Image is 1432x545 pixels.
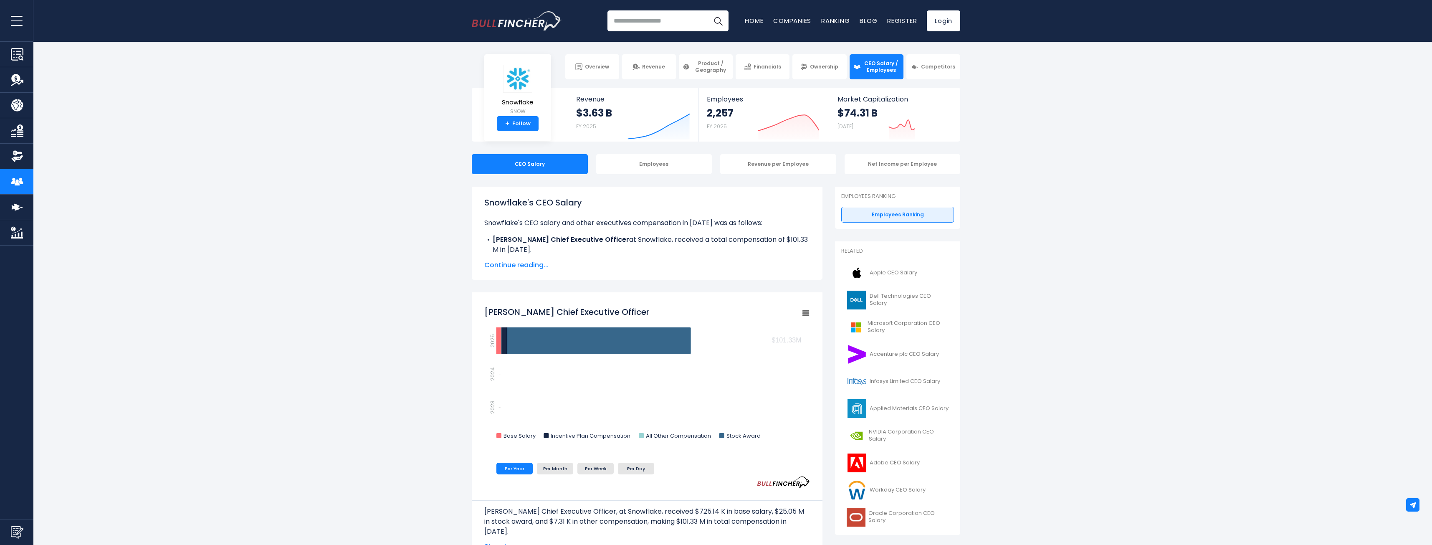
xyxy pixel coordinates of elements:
h1: Snowflake's CEO Salary [484,196,810,209]
img: MSFT logo [846,318,865,337]
a: Applied Materials CEO Salary [841,397,954,420]
li: at Snowflake, received a total compensation of $101.33 M in [DATE]. [484,235,810,255]
img: WDAY logo [846,481,867,499]
img: DELL logo [846,291,867,309]
span: Employees [707,95,820,103]
text: Stock Award [726,432,761,440]
span: Dell Technologies CEO Salary [870,293,949,307]
text: 2024 [488,367,496,381]
a: Go to homepage [472,11,562,30]
img: AAPL logo [846,264,867,282]
span: Adobe CEO Salary [870,459,920,466]
div: Revenue per Employee [720,154,836,174]
a: Companies [773,16,811,25]
span: Oracle Corporation CEO Salary [868,510,949,524]
span: Ownership [810,63,838,70]
span: CEO Salary / Employees [863,60,900,73]
span: Apple CEO Salary [870,269,917,276]
li: Per Day [618,463,654,474]
img: NVDA logo [846,426,866,445]
span: Product / Geography [692,60,729,73]
a: Ranking [821,16,850,25]
span: Infosys Limited CEO Salary [870,378,940,385]
a: Revenue [622,54,676,79]
a: CEO Salary / Employees [850,54,903,79]
strong: $74.31 B [837,106,878,119]
span: Workday CEO Salary [870,487,926,494]
text: - [498,403,501,411]
img: INFY logo [846,372,867,391]
a: Employees Ranking [841,207,954,223]
div: Net Income per Employee [845,154,961,174]
span: Microsoft Corporation CEO Salary [868,320,949,334]
span: Financials [754,63,781,70]
a: Overview [565,54,619,79]
span: Revenue [576,95,690,103]
a: +Follow [497,116,539,131]
text: 2023 [488,401,496,414]
p: [PERSON_NAME] Chief Executive Officer, at Snowflake, received $725.14 K in base salary, $25.05 M ... [484,507,810,537]
a: Apple CEO Salary [841,261,954,284]
span: Market Capitalization [837,95,951,103]
strong: $3.63 B [576,106,612,119]
a: Ownership [792,54,846,79]
text: Base Salary [503,432,536,440]
text: 2025 [488,334,496,347]
img: Bullfincher logo [472,11,562,30]
li: Per Year [496,463,533,474]
a: Financials [736,54,789,79]
li: Per Week [577,463,614,474]
span: Overview [585,63,609,70]
a: Register [887,16,917,25]
span: Applied Materials CEO Salary [870,405,949,412]
a: Accenture plc CEO Salary [841,343,954,366]
a: Blog [860,16,877,25]
a: Dell Technologies CEO Salary [841,289,954,312]
button: Search [708,10,729,31]
b: [PERSON_NAME] Chief Executive Officer [493,235,629,244]
span: Competitors [921,63,955,70]
a: Employees 2,257 FY 2025 [698,88,828,142]
text: - [498,370,501,377]
li: Per Month [537,463,573,474]
span: Accenture plc CEO Salary [870,351,939,358]
tspan: [PERSON_NAME] Chief Executive Officer [484,306,649,318]
small: FY 2025 [576,123,596,130]
p: Related [841,248,954,255]
strong: + [505,120,509,127]
a: Product / Geography [679,54,733,79]
span: NVIDIA Corporation CEO Salary [869,428,949,443]
a: Revenue $3.63 B FY 2025 [568,88,698,142]
tspan: $101.33M [772,337,801,344]
a: Competitors [906,54,960,79]
a: Login [927,10,960,31]
img: ORCL logo [846,508,866,527]
a: Market Capitalization $74.31 B [DATE] [829,88,959,142]
a: Snowflake SNOW [501,64,534,117]
span: Snowflake [502,99,534,106]
span: Revenue [642,63,665,70]
a: Workday CEO Salary [841,479,954,502]
text: All Other Compensation [646,432,711,440]
a: NVIDIA Corporation CEO Salary [841,424,954,447]
strong: 2,257 [707,106,734,119]
a: Home [745,16,763,25]
div: CEO Salary [472,154,588,174]
img: ADBE logo [846,454,867,472]
text: Incentive Plan Compensation [551,432,630,440]
small: FY 2025 [707,123,727,130]
small: SNOW [502,108,534,115]
span: Continue reading... [484,260,810,270]
a: Oracle Corporation CEO Salary [841,506,954,529]
svg: Sridhar Ramaswamy Chief Executive Officer [484,302,810,448]
a: Infosys Limited CEO Salary [841,370,954,393]
p: Snowflake's CEO salary and other executives compensation in [DATE] was as follows: [484,218,810,228]
p: Employees Ranking [841,193,954,200]
a: Adobe CEO Salary [841,451,954,474]
div: Employees [596,154,712,174]
img: ACN logo [846,345,867,364]
small: [DATE] [837,123,853,130]
img: Ownership [11,150,23,162]
img: AMAT logo [846,399,867,418]
a: Microsoft Corporation CEO Salary [841,316,954,339]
